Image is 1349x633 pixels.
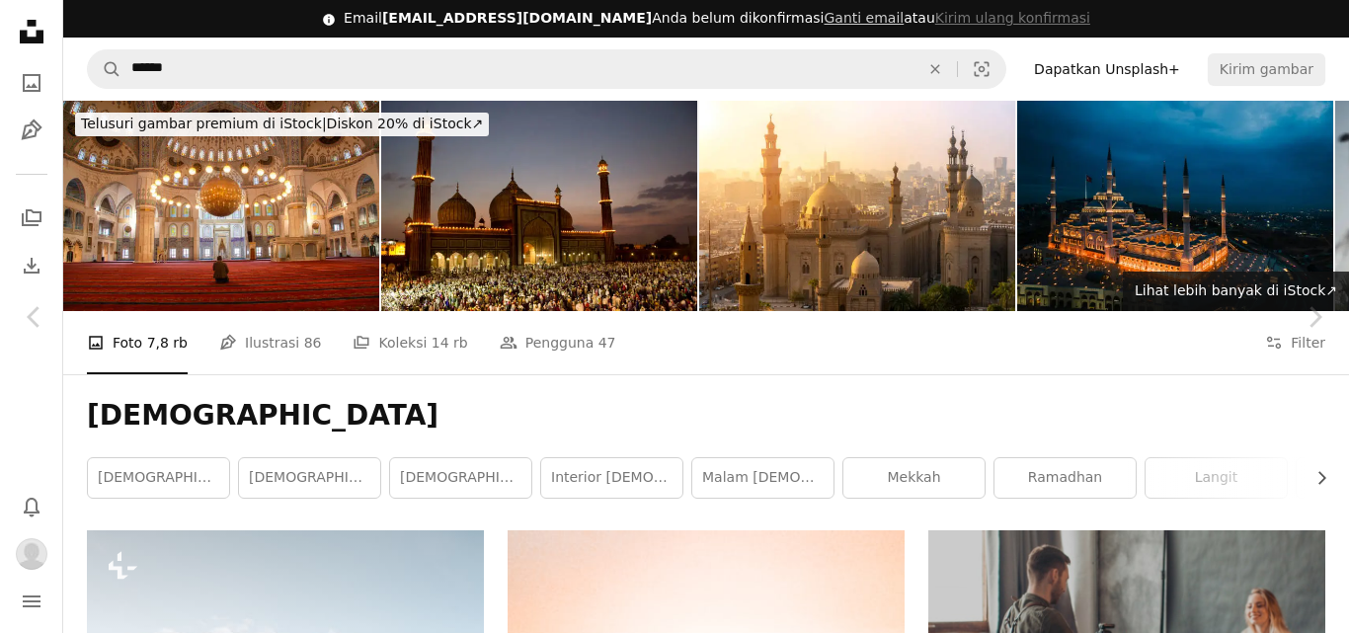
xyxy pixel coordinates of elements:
a: Dapatkan Unsplash+ [1022,53,1192,85]
button: gulir daftar ke kanan [1304,458,1325,498]
a: Mekkah [843,458,985,498]
button: Filter [1265,311,1325,374]
a: Pengguna 47 [500,311,616,374]
button: Profil [12,534,51,574]
div: Email Anda belum dikonfirmasi [344,9,1090,29]
img: Avatar pengguna Whale Skadi [16,538,47,570]
a: Ilustrasi 86 [219,311,321,374]
a: Lihat lebih banyak di iStock↗ [1123,272,1349,311]
span: Diskon 20% di iStock ↗ [81,116,483,131]
span: [EMAIL_ADDRESS][DOMAIN_NAME] [382,10,652,26]
form: Temuka visual di seluruh situs [87,49,1006,89]
a: Interior [DEMOGRAPHIC_DATA] [541,458,682,498]
span: 14 rb [432,332,468,354]
img: Dari atas pandangan Masjid Sultan Hassan dan Al-Rifai. [699,101,1015,311]
a: [DEMOGRAPHIC_DATA] [390,458,531,498]
a: Ganti email [824,10,904,26]
a: Ramadhan [994,458,1136,498]
a: Foto [12,63,51,103]
h1: [DEMOGRAPHIC_DATA] [87,398,1325,434]
a: [DEMOGRAPHIC_DATA] [239,458,380,498]
button: Hapus [913,50,957,88]
button: Pencarian di Unsplash [88,50,121,88]
span: 47 [598,332,616,354]
a: Telusuri gambar premium di iStock|Diskon 20% di iStock↗ [63,101,501,148]
a: Ilustrasi [12,111,51,150]
button: Notifikasi [12,487,51,526]
span: Telusuri gambar premium di iStock | [81,116,327,131]
span: atau [824,10,1089,26]
a: Koleksi 14 rb [353,311,467,374]
button: Pencarian visual [958,50,1005,88]
a: malam [DEMOGRAPHIC_DATA] [692,458,833,498]
img: Pria Muslim berdoa di Masjid Kocatepe. [63,101,379,311]
img: Kerumunan di Depan Masjid Jama [381,101,697,311]
span: 86 [304,332,322,354]
button: Menu [12,582,51,621]
a: langit [1146,458,1287,498]
a: Koleksi [12,198,51,238]
a: [DEMOGRAPHIC_DATA] [88,458,229,498]
span: Lihat lebih banyak di iStock ↗ [1135,282,1337,298]
button: Kirim ulang konfirmasi [935,9,1090,29]
button: Kirim gambar [1208,53,1325,85]
a: Berikutnya [1280,222,1349,412]
img: Pemandangan malam hari dari udara Masjid Grand Camlica [1017,101,1333,311]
